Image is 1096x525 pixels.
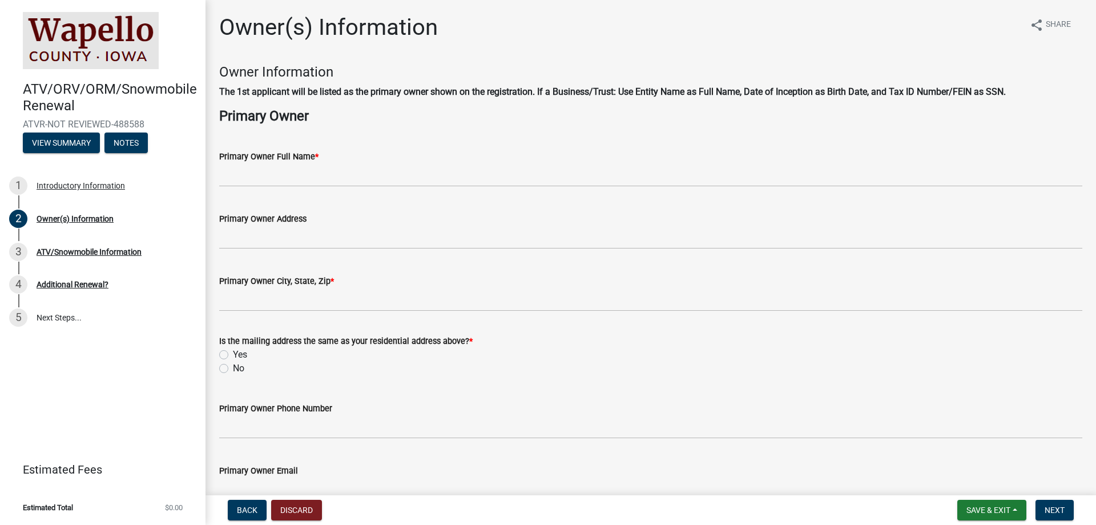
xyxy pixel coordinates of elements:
h4: ATV/ORV/ORM/Snowmobile Renewal [23,81,196,114]
button: Next [1035,500,1074,520]
label: Primary Owner Email [219,467,298,475]
span: Save & Exit [966,506,1010,515]
span: ATVR-NOT REVIEWED-488588 [23,119,183,130]
label: Yes [233,348,247,362]
wm-modal-confirm: Summary [23,139,100,148]
label: Is the mailing address the same as your residential address above? [219,338,473,346]
span: Next [1045,506,1065,515]
div: Introductory Information [37,182,125,190]
button: Notes [104,133,148,153]
strong: The 1st applicant will be listed as the primary owner shown on the registration. If a Business/Tr... [219,86,1006,97]
label: Primary Owner Address [219,215,307,223]
div: 3 [9,243,27,261]
h4: Owner Information [219,64,1082,81]
h1: Owner(s) Information [219,14,438,41]
label: No [233,362,244,375]
span: Share [1046,18,1071,32]
label: Primary Owner Phone Number [219,405,332,413]
img: Wapello County, Iowa [23,12,159,69]
strong: Primary Owner [219,108,309,124]
span: Back [237,506,257,515]
button: Discard [271,500,322,520]
button: View Summary [23,133,100,153]
div: Owner(s) Information [37,215,114,223]
label: Primary Owner Full Name [219,153,319,161]
button: Save & Exit [957,500,1026,520]
span: Estimated Total [23,504,73,511]
span: $0.00 [165,504,183,511]
div: 5 [9,308,27,327]
div: 1 [9,177,27,195]
div: 2 [9,210,27,228]
div: Additional Renewal? [37,280,108,288]
button: Back [228,500,267,520]
wm-modal-confirm: Notes [104,139,148,148]
a: Estimated Fees [9,458,187,481]
label: Primary Owner City, State, Zip [219,278,334,286]
i: share [1030,18,1043,32]
button: shareShare [1021,14,1080,36]
div: ATV/Snowmobile Information [37,248,142,256]
div: 4 [9,275,27,294]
